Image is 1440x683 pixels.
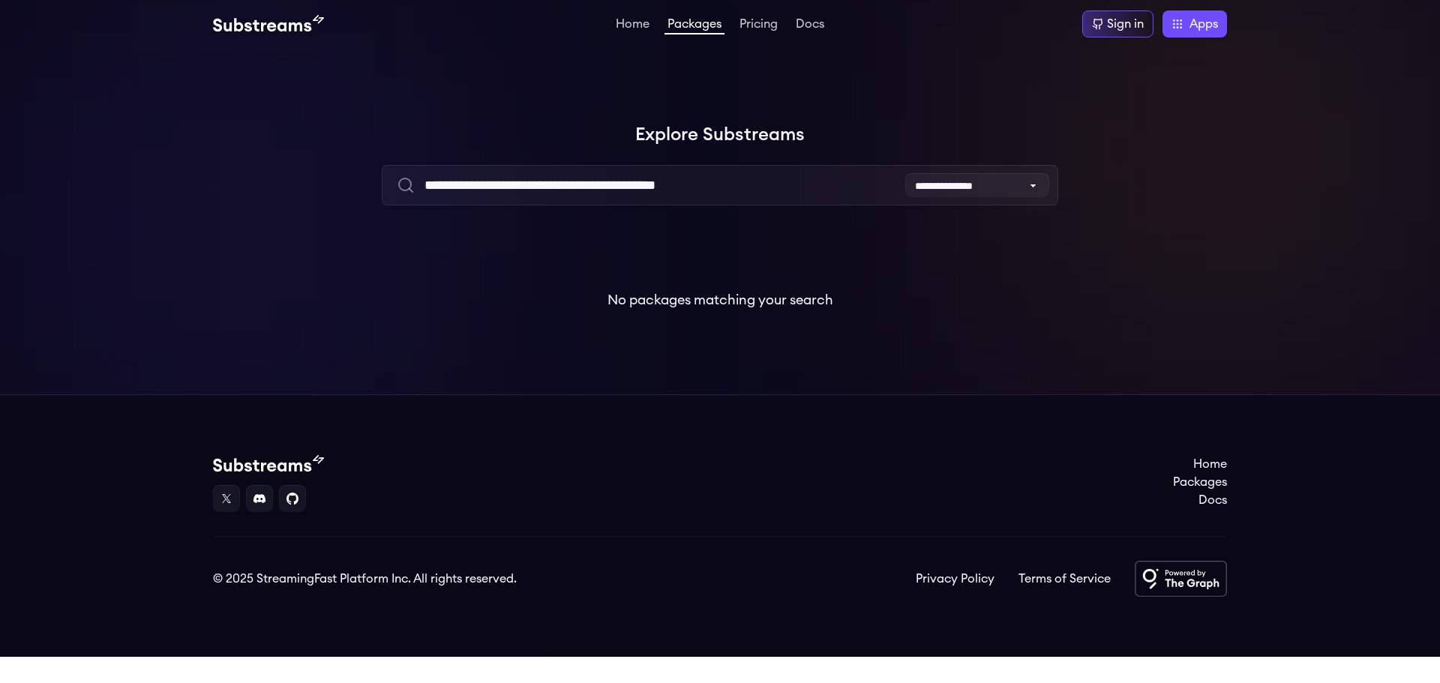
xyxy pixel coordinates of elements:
a: Docs [793,18,827,33]
a: Pricing [736,18,781,33]
a: Docs [1173,491,1227,509]
a: Home [1173,455,1227,473]
div: Sign in [1107,15,1144,33]
p: No packages matching your search [607,289,833,310]
a: Sign in [1082,10,1153,37]
img: Substream's logo [213,455,324,473]
a: Home [613,18,652,33]
a: Packages [664,18,724,34]
a: Privacy Policy [916,570,994,588]
h1: Explore Substreams [213,120,1227,150]
span: Apps [1189,15,1218,33]
img: Powered by The Graph [1135,561,1227,597]
a: Terms of Service [1018,570,1111,588]
a: Packages [1173,473,1227,491]
div: © 2025 StreamingFast Platform Inc. All rights reserved. [213,570,517,588]
img: Substream's logo [213,15,324,33]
